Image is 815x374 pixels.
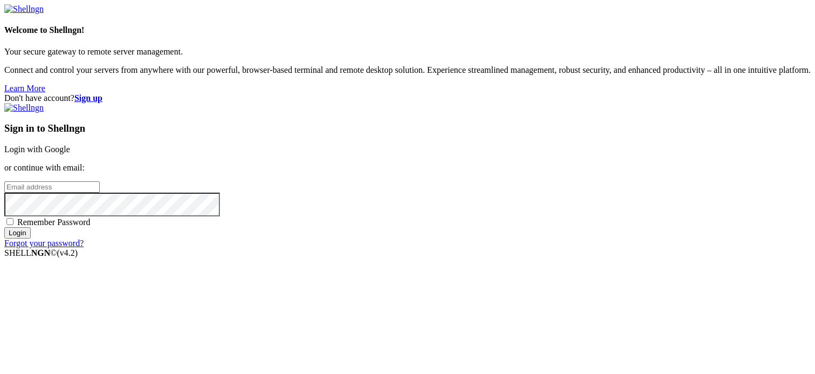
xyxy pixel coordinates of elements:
[31,248,51,257] b: NGN
[4,65,811,75] p: Connect and control your servers from anywhere with our powerful, browser-based terminal and remo...
[4,93,811,103] div: Don't have account?
[4,181,100,193] input: Email address
[4,227,31,239] input: Login
[4,103,44,113] img: Shellngn
[57,248,78,257] span: 4.2.0
[4,163,811,173] p: or continue with email:
[4,25,811,35] h4: Welcome to Shellngn!
[4,145,70,154] a: Login with Google
[4,248,78,257] span: SHELL ©
[4,47,811,57] p: Your secure gateway to remote server management.
[17,217,91,227] span: Remember Password
[74,93,102,103] a: Sign up
[4,239,84,248] a: Forgot your password?
[4,84,45,93] a: Learn More
[6,218,13,225] input: Remember Password
[4,4,44,14] img: Shellngn
[4,123,811,134] h3: Sign in to Shellngn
